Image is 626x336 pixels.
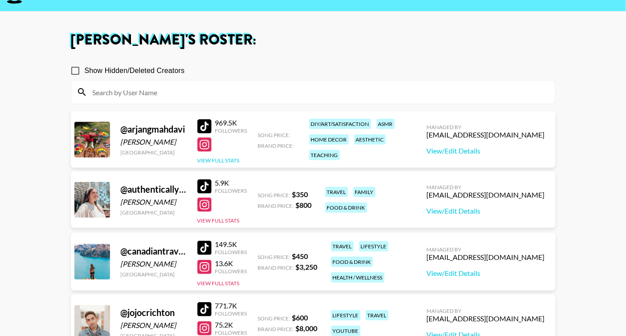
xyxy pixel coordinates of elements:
div: Followers [215,249,247,255]
div: teaching [309,150,340,160]
div: 13.6K [215,259,247,268]
div: travel [331,241,354,251]
div: [GEOGRAPHIC_DATA] [121,271,187,278]
div: 969.5K [215,118,247,127]
div: [PERSON_NAME] [121,198,187,206]
div: food & drink [331,257,373,267]
input: Search by User Name [87,85,550,99]
div: Followers [215,310,247,317]
div: Managed By [427,124,545,130]
div: Followers [215,268,247,275]
strong: $ 3,250 [296,263,318,271]
a: View/Edit Details [427,206,545,215]
h1: [PERSON_NAME] 's Roster: [71,33,556,47]
div: @ canadiantravelgal [121,246,187,257]
div: youtube [331,326,360,336]
div: Managed By [427,308,545,314]
div: food & drink [325,202,367,213]
span: Show Hidden/Deleted Creators [85,65,185,76]
span: Brand Price: [258,326,294,332]
div: @ arjangmahdavi [121,124,187,135]
div: Managed By [427,184,545,190]
div: 149.5K [215,240,247,249]
span: Song Price: [258,192,290,198]
div: 771.7K [215,301,247,310]
span: Brand Price: [258,264,294,271]
div: health / wellness [331,272,385,283]
div: lifestyle [359,241,389,251]
div: [PERSON_NAME] [121,259,187,268]
div: lifestyle [331,310,360,320]
span: Song Price: [258,132,290,138]
span: Brand Price: [258,202,294,209]
div: [PERSON_NAME] [121,321,187,330]
div: aesthetic [354,134,386,145]
div: [GEOGRAPHIC_DATA] [121,149,187,156]
a: View/Edit Details [427,146,545,155]
div: travel [325,187,348,197]
span: Song Price: [258,315,290,322]
div: [GEOGRAPHIC_DATA] [121,209,187,216]
strong: $ 450 [292,252,308,260]
a: View/Edit Details [427,269,545,278]
button: View Full Stats [197,157,240,164]
strong: $ 800 [296,201,312,209]
div: [EMAIL_ADDRESS][DOMAIN_NAME] [427,190,545,199]
div: asmr [376,119,395,129]
strong: $ 600 [292,313,308,322]
div: [EMAIL_ADDRESS][DOMAIN_NAME] [427,130,545,139]
button: View Full Stats [197,217,240,224]
button: View Full Stats [197,280,240,287]
strong: $ 350 [292,190,308,198]
div: travel [366,310,389,320]
div: Managed By [427,246,545,253]
div: [EMAIL_ADDRESS][DOMAIN_NAME] [427,314,545,323]
div: [EMAIL_ADDRESS][DOMAIN_NAME] [427,253,545,262]
div: @ jojocrichton [121,307,187,318]
div: family [353,187,376,197]
span: Brand Price: [258,142,294,149]
div: Followers [215,187,247,194]
span: Song Price: [258,254,290,260]
div: diy/art/satisfaction [309,119,371,129]
div: @ authenticallykara [121,184,187,195]
strong: $ 8,000 [296,324,318,332]
div: Followers [215,329,247,336]
div: [PERSON_NAME] [121,138,187,146]
div: Followers [215,127,247,134]
div: home decor [309,134,349,145]
div: 5.9K [215,178,247,187]
div: 75.2K [215,320,247,329]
